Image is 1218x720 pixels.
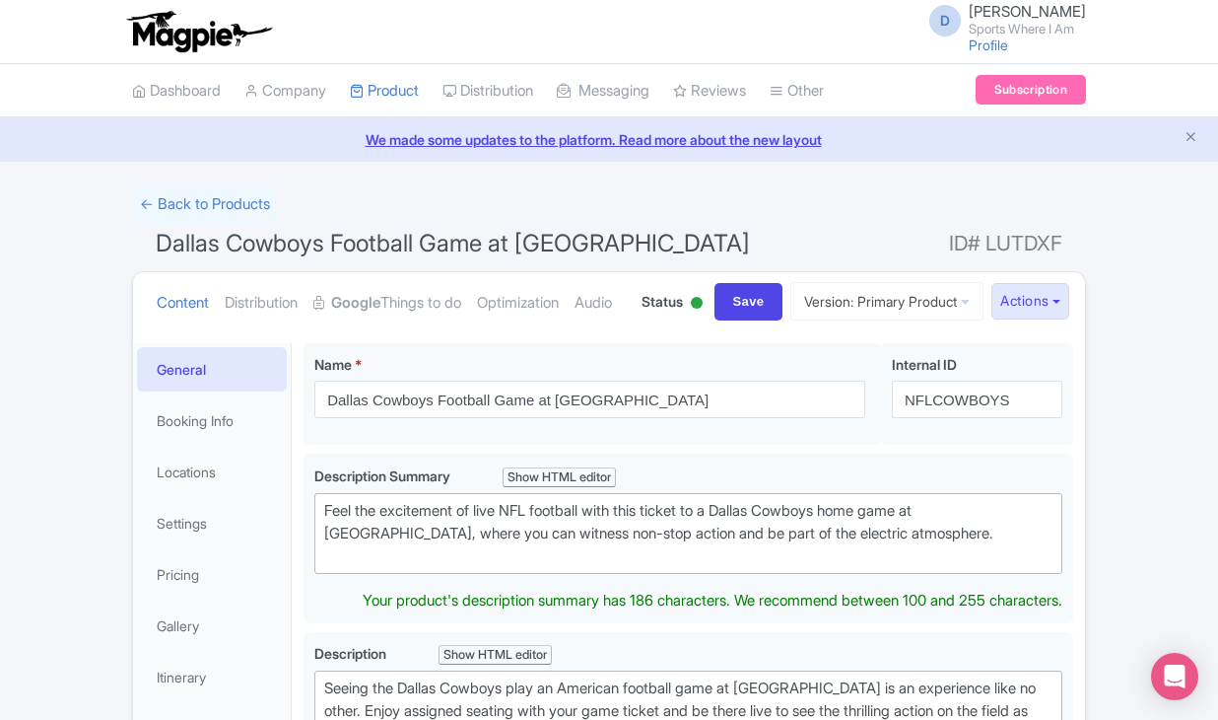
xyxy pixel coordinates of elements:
[929,5,961,36] span: D
[157,272,209,334] a: Content
[557,64,649,118] a: Messaging
[442,64,533,118] a: Distribution
[137,552,287,597] a: Pricing
[991,283,1069,320] button: Actions
[673,64,746,118] a: Reviews
[137,398,287,443] a: Booking Info
[314,645,389,662] span: Description
[892,356,957,373] span: Internal ID
[314,356,352,373] span: Name
[790,282,983,321] a: Version: Primary Product
[575,272,612,334] a: Audio
[313,272,461,334] a: GoogleThings to do
[969,2,1086,21] span: [PERSON_NAME]
[969,36,1008,53] a: Profile
[132,185,278,224] a: ← Back to Products
[439,645,552,666] div: Show HTML editor
[122,10,275,53] img: logo-ab69f6fb50320c5b225c76a69d11143b.png
[137,347,287,392] a: General
[714,283,783,321] input: Save
[137,450,287,494] a: Locations
[137,604,287,648] a: Gallery
[331,292,380,315] strong: Google
[687,289,707,320] div: Active
[12,129,1206,150] a: We made some updates to the platform. Read more about the new layout
[350,64,419,118] a: Product
[132,64,221,118] a: Dashboard
[770,64,824,118] a: Other
[1184,127,1198,150] button: Close announcement
[363,590,1062,612] div: Your product's description summary has 186 characters. We recommend between 100 and 255 characters.
[137,655,287,699] a: Itinerary
[503,468,616,488] div: Show HTML editor
[949,224,1062,263] span: ID# LUTDXF
[137,501,287,545] a: Settings
[314,468,453,484] span: Description Summary
[324,500,1052,567] div: Feel the excitement of live NFL football with this ticket to a Dallas Cowboys home game at [GEOGR...
[244,64,326,118] a: Company
[917,4,1086,36] a: D [PERSON_NAME] Sports Where I Am
[976,75,1086,105] a: Subscription
[642,291,683,312] span: Status
[969,23,1086,36] small: Sports Where I Am
[1151,653,1198,700] div: Open Intercom Messenger
[156,229,750,257] span: Dallas Cowboys Football Game at [GEOGRAPHIC_DATA]
[225,272,298,334] a: Distribution
[477,272,559,334] a: Optimization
